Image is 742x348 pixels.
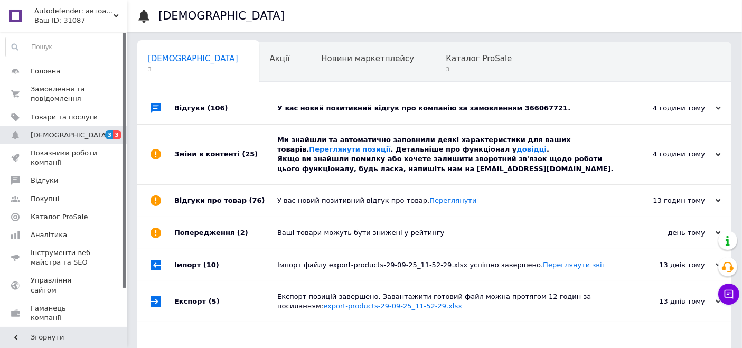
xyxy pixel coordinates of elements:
span: Каталог ProSale [31,212,88,222]
span: 3 [105,130,114,139]
span: 3 [113,130,121,139]
span: 3 [148,65,238,73]
span: Акції [270,54,290,63]
a: Переглянути [429,196,476,204]
span: Замовлення та повідомлення [31,84,98,104]
div: Ваш ID: 31087 [34,16,127,25]
span: Новини маркетплейсу [321,54,414,63]
div: 13 днів тому [615,260,721,270]
div: Імпорт [174,249,277,281]
span: Головна [31,67,60,76]
span: 3 [446,65,512,73]
span: (106) [208,104,228,112]
span: Управління сайтом [31,276,98,295]
a: довідці [516,145,547,153]
div: 4 години тому [615,104,721,113]
span: Autodefender: автоаксесуари, автозапчастини [34,6,114,16]
div: Ми знайшли та автоматично заповнили деякі характеристики для ваших товарів. . Детальніше про функ... [277,135,615,174]
div: 13 годин тому [615,196,721,205]
h1: [DEMOGRAPHIC_DATA] [158,10,285,22]
span: Відгуки [31,176,58,185]
a: Переглянути звіт [543,261,606,269]
span: (76) [249,196,265,204]
div: У вас новий позитивний відгук про товар. [277,196,615,205]
span: (2) [237,229,248,237]
div: 13 днів тому [615,297,721,306]
span: Товари та послуги [31,112,98,122]
input: Пошук [6,37,124,57]
span: (5) [209,297,220,305]
div: Експорт позицій завершено. Завантажити готовий файл можна протягом 12 годин за посиланням: [277,292,615,311]
span: Каталог ProSale [446,54,512,63]
button: Чат з покупцем [718,284,739,305]
div: Відгуки про товар [174,185,277,217]
div: Зміни в контенті [174,125,277,184]
span: (10) [203,261,219,269]
div: 4 години тому [615,149,721,159]
div: Відгуки [174,92,277,124]
div: Ваші товари можуть бути знижені у рейтингу [277,228,615,238]
div: Імпорт файлу export-products-29-09-25_11-52-29.xlsx успішно завершено. [277,260,615,270]
div: день тому [615,228,721,238]
span: Покупці [31,194,59,204]
a: export-products-29-09-25_11-52-29.xlsx [323,302,462,310]
div: Попередження [174,217,277,249]
div: Експорт [174,281,277,322]
span: [DEMOGRAPHIC_DATA] [31,130,109,140]
span: Гаманець компанії [31,304,98,323]
span: (25) [242,150,258,158]
div: У вас новий позитивний відгук про компанію за замовленням 366067721. [277,104,615,113]
a: Переглянути позиції [309,145,390,153]
span: [DEMOGRAPHIC_DATA] [148,54,238,63]
span: Інструменти веб-майстра та SEO [31,248,98,267]
span: Аналітика [31,230,67,240]
span: Показники роботи компанії [31,148,98,167]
